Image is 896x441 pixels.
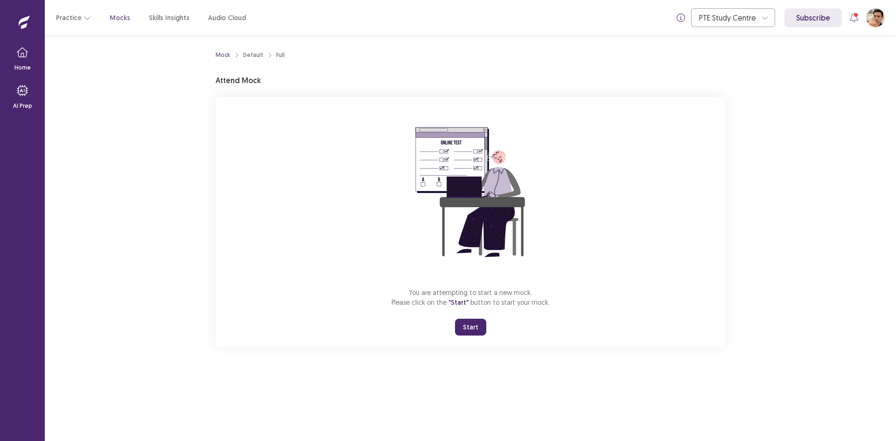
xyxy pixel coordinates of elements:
button: info [672,9,689,26]
button: Start [455,319,486,336]
p: Home [14,63,31,72]
a: Skills Insights [149,13,189,23]
span: "Start" [448,298,469,307]
button: Practice [56,9,91,26]
p: AI Prep [13,102,32,110]
div: Default [243,51,263,59]
button: User Profile Image [866,8,885,27]
a: Audio Cloud [208,13,246,23]
div: PTE Study Centre [699,9,757,27]
a: Subscribe [784,8,842,27]
a: Mocks [110,13,130,23]
p: You are attempting to start a new mock. Please click on the button to start your mock. [392,287,550,308]
a: Mock [216,51,230,59]
img: attend-mock [386,108,554,276]
p: Attend Mock [216,75,261,86]
div: Full [276,51,285,59]
nav: breadcrumb [216,51,285,59]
